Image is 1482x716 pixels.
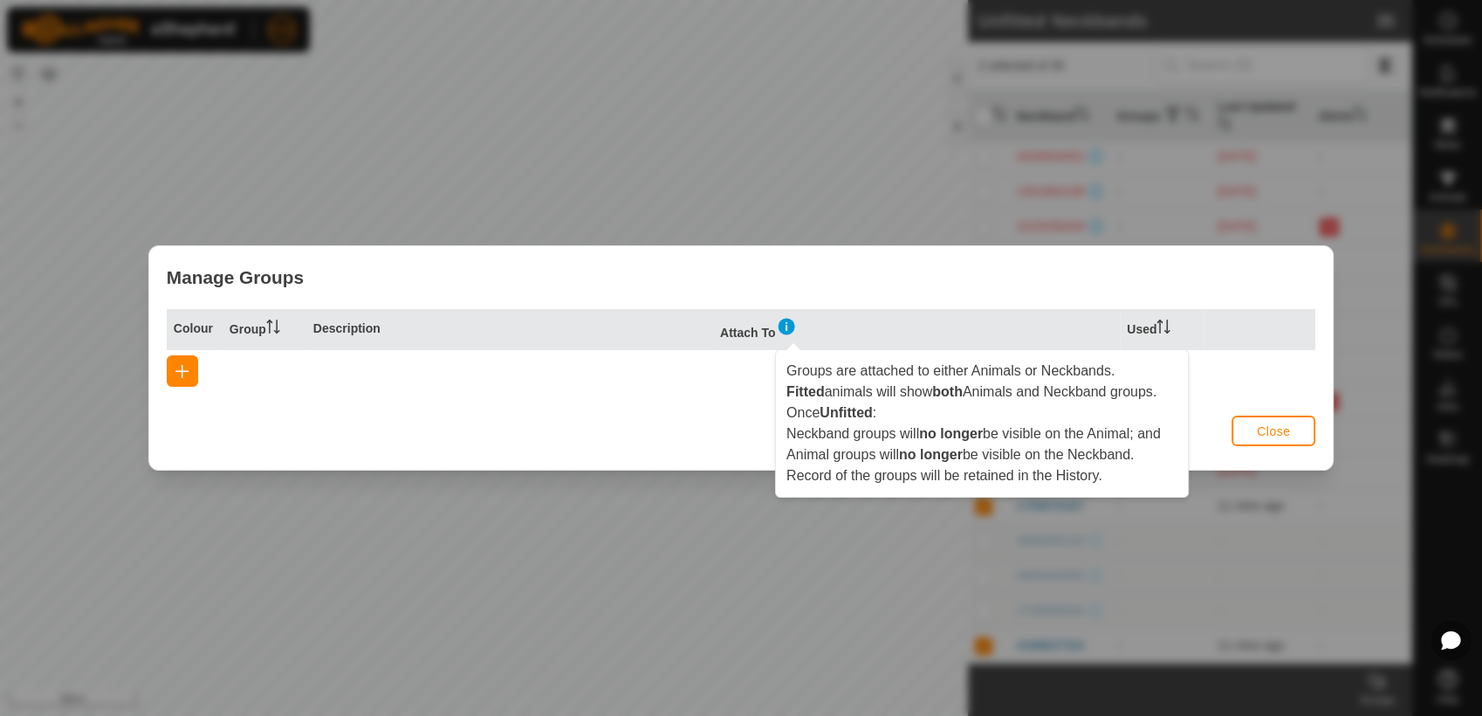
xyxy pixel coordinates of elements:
[1257,424,1290,438] span: Close
[1120,309,1204,350] th: Used
[167,309,223,350] th: Colour
[786,423,1177,444] li: Neckband groups will be visible on the Animal; and
[786,384,825,399] b: Fitted
[899,447,963,462] b: no longer
[149,246,1333,308] div: Manage Groups
[713,309,1120,350] th: Attach To
[223,309,306,350] th: Group
[776,316,797,337] img: information
[820,405,872,420] b: Unfitted
[932,384,963,399] b: both
[786,361,1177,486] div: Groups are attached to either Animals or Neckbands. animals will show Animals and Neckband groups...
[919,426,983,441] b: no longer
[1232,416,1315,446] button: Close
[306,309,713,350] th: Description
[786,444,1177,465] li: Animal groups will be visible on the Neckband.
